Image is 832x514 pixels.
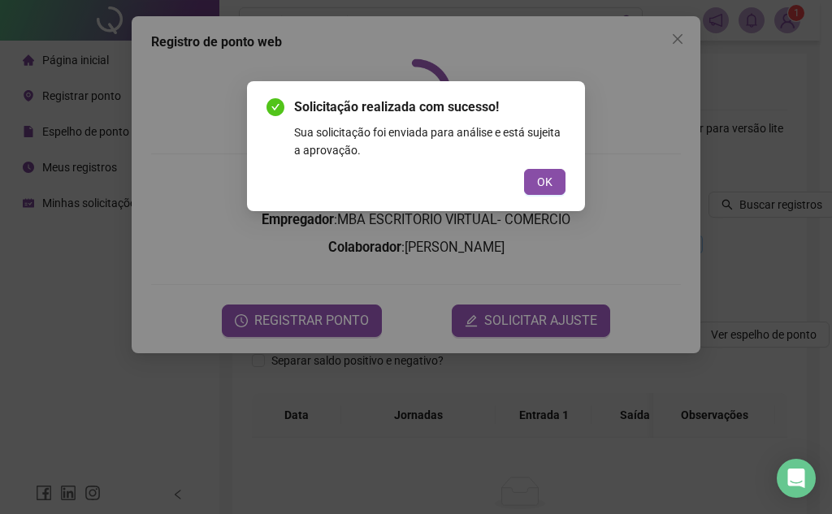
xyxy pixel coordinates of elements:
[537,173,552,191] span: OK
[294,123,565,159] div: Sua solicitação foi enviada para análise e está sujeita a aprovação.
[294,97,565,117] span: Solicitação realizada com sucesso!
[266,98,284,116] span: check-circle
[777,459,816,498] div: Open Intercom Messenger
[524,169,565,195] button: OK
